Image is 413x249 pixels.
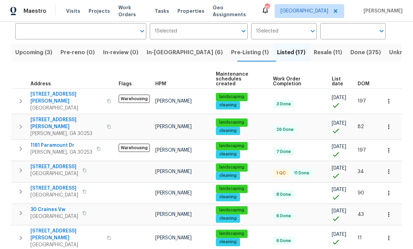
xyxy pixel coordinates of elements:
span: Flags [119,82,132,86]
span: 1 QC [274,170,288,176]
span: Maestro [24,8,46,15]
span: [GEOGRAPHIC_DATA] [30,170,78,177]
span: [PERSON_NAME] [361,8,403,15]
span: [DATE] [332,187,346,192]
span: [PERSON_NAME], GA 30253 [30,149,92,156]
span: landscaping [217,186,247,192]
span: 11 Done [291,170,312,176]
span: [PERSON_NAME], GA 30253 [30,130,103,137]
span: Visits [66,8,80,15]
span: [STREET_ADDRESS] [30,163,78,170]
span: landscaping [217,164,247,170]
span: [STREET_ADDRESS][PERSON_NAME] [30,228,103,241]
span: [DATE] [332,121,346,126]
span: landscaping [217,143,247,149]
span: Done (375) [350,48,381,57]
span: [PERSON_NAME] [155,148,192,153]
span: 197 [358,99,366,104]
span: 30 Craines Vw [30,206,78,213]
span: Warehousing [119,95,150,103]
span: cleaning [217,194,239,200]
span: 8 Done [274,192,294,198]
span: 43 [358,212,364,217]
span: cleaning [217,239,239,245]
span: landscaping [217,207,247,213]
span: 6 Done [274,238,294,244]
span: [DATE] [332,166,346,171]
button: Open [308,26,318,36]
span: [GEOGRAPHIC_DATA] [30,241,103,248]
span: [GEOGRAPHIC_DATA] [30,213,78,220]
span: 6 Done [274,213,294,219]
span: landscaping [217,94,247,100]
span: Projects [89,8,110,15]
span: 3 Done [274,101,294,107]
span: DOM [358,82,369,86]
span: [GEOGRAPHIC_DATA] [30,105,103,112]
span: Pre-Listing (1) [231,48,269,57]
span: [PERSON_NAME] [155,212,192,217]
span: List date [332,77,346,86]
button: Open [137,26,147,36]
span: Upcoming (3) [15,48,52,57]
span: 1 Selected [155,28,177,34]
span: cleaning [217,128,239,134]
span: cleaning [217,102,239,108]
span: [GEOGRAPHIC_DATA] [281,8,328,15]
span: cleaning [217,151,239,157]
span: Work Order Completion [273,77,320,86]
span: [PERSON_NAME] [155,99,192,104]
span: Maintenance schedules created [216,72,261,86]
span: [DATE] [332,95,346,100]
span: [PERSON_NAME] [155,191,192,195]
span: Properties [177,8,204,15]
span: [PERSON_NAME] [155,169,192,174]
span: 1181 Paramount Dr [30,142,92,149]
span: In-[GEOGRAPHIC_DATA] (6) [147,48,223,57]
span: [STREET_ADDRESS][PERSON_NAME] [30,116,103,130]
span: Listed (17) [277,48,305,57]
span: Resale (11) [314,48,342,57]
button: Open [377,26,386,36]
span: Tasks [155,9,169,13]
span: cleaning [217,173,239,179]
span: HPM [155,82,166,86]
span: landscaping [217,231,247,237]
span: Warehousing [119,144,150,152]
span: 26 Done [274,127,296,133]
button: Open [239,26,248,36]
span: [STREET_ADDRESS] [30,185,78,192]
span: [GEOGRAPHIC_DATA] [30,192,78,199]
span: Geo Assignments [213,4,253,18]
span: 90 [358,191,364,195]
span: 82 [358,124,364,129]
span: 34 [358,169,364,174]
div: 85 [265,4,269,11]
span: 7 Done [274,149,294,155]
span: cleaning [217,216,239,221]
span: 1 Selected [256,28,278,34]
span: landscaping [217,119,247,125]
span: [DATE] [332,209,346,213]
span: Pre-reno (0) [61,48,95,57]
span: 11 [358,236,362,240]
span: [PERSON_NAME] [155,236,192,240]
span: [DATE] [332,144,346,149]
span: 197 [358,148,366,153]
span: In-review (0) [103,48,138,57]
span: [PERSON_NAME] [155,124,192,129]
span: [DATE] [332,232,346,237]
span: Work Orders [118,4,146,18]
span: Address [30,82,51,86]
span: [STREET_ADDRESS][PERSON_NAME] [30,91,103,105]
